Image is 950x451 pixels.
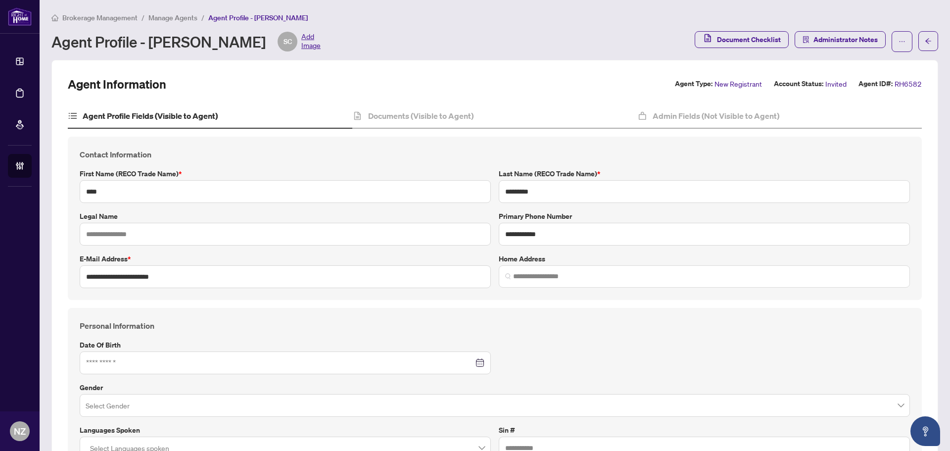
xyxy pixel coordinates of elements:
label: Languages spoken [80,425,491,436]
label: Date of Birth [80,340,491,351]
span: ellipsis [899,38,905,45]
label: E-mail Address [80,253,491,264]
span: RH6582 [895,78,922,90]
button: Open asap [910,416,940,446]
span: New Registrant [714,78,762,90]
span: Document Checklist [717,32,781,48]
button: Document Checklist [695,31,789,48]
span: Administrator Notes [813,32,878,48]
label: Account Status: [774,78,823,90]
button: Administrator Notes [795,31,886,48]
li: / [201,12,204,23]
label: Home Address [499,253,910,264]
span: Add Image [301,32,321,51]
h4: Admin Fields (Not Visible to Agent) [653,110,779,122]
span: arrow-left [925,38,932,45]
label: Sin # [499,425,910,436]
span: solution [803,36,809,43]
label: First Name (RECO Trade Name) [80,168,491,179]
h4: Documents (Visible to Agent) [368,110,474,122]
label: Last Name (RECO Trade Name) [499,168,910,179]
h4: Contact Information [80,149,910,160]
label: Primary Phone Number [499,211,910,222]
div: Agent Profile - [PERSON_NAME] [51,32,321,51]
label: Agent ID#: [858,78,893,90]
span: Invited [825,78,847,90]
h4: Personal Information [80,320,910,332]
span: Manage Agents [148,13,197,22]
keeper-lock: Open Keeper Popup [470,186,481,198]
label: Agent Type: [675,78,712,90]
label: Gender [80,382,910,393]
span: NZ [14,424,26,438]
label: Legal Name [80,211,491,222]
span: SC [284,36,292,47]
span: Agent Profile - [PERSON_NAME] [208,13,308,22]
img: search_icon [505,273,511,279]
